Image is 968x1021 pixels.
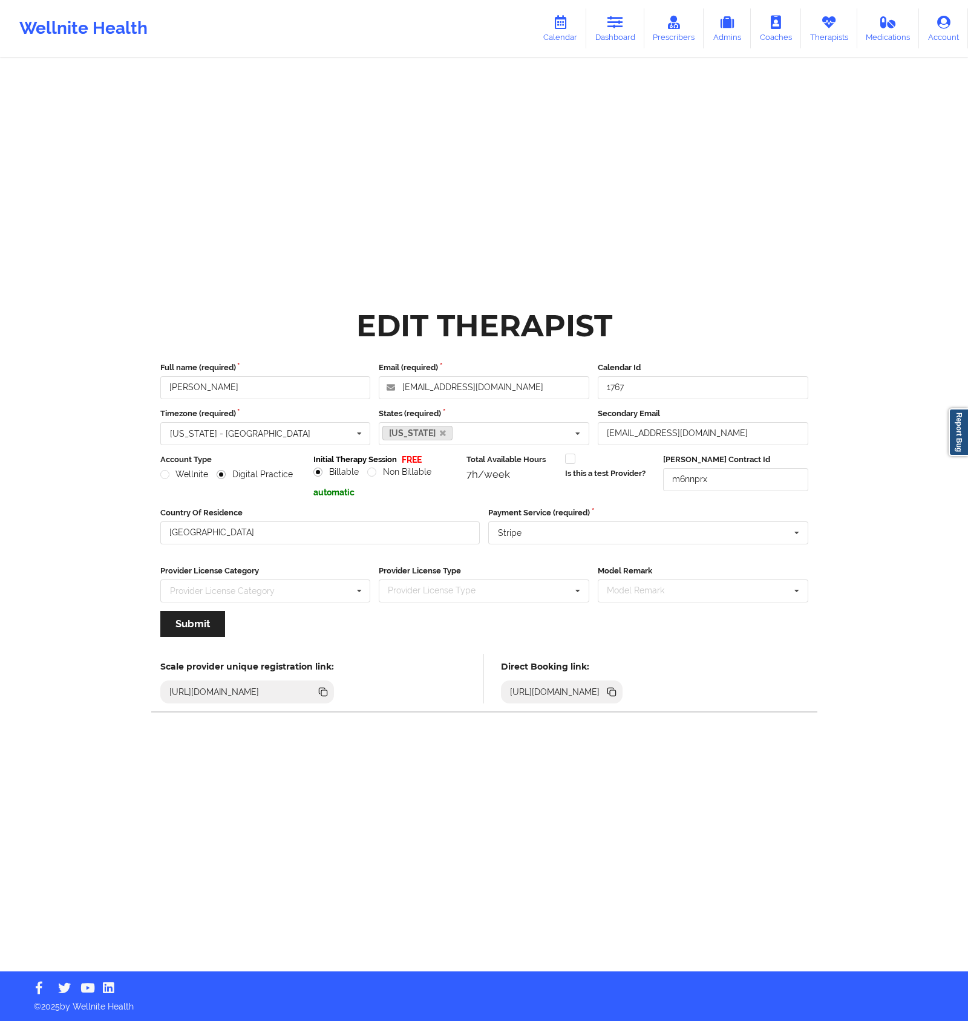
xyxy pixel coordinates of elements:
div: [US_STATE] - [GEOGRAPHIC_DATA] [170,429,310,438]
label: Full name (required) [160,362,371,374]
a: Report Bug [949,408,968,456]
label: Initial Therapy Session [313,454,397,466]
a: Medications [857,8,920,48]
label: Timezone (required) [160,408,371,420]
input: Email address [379,376,589,399]
a: Therapists [801,8,857,48]
div: Model Remark [604,584,682,598]
div: [URL][DOMAIN_NAME] [165,686,264,698]
label: Total Available Hours [466,454,556,466]
a: Calendar [534,8,586,48]
button: Submit [160,611,225,637]
input: Full name [160,376,371,399]
div: [URL][DOMAIN_NAME] [505,686,605,698]
label: Provider License Category [160,565,371,577]
label: Country Of Residence [160,507,480,519]
label: Non Billable [367,467,431,477]
label: Account Type [160,454,305,466]
div: Stripe [498,529,522,537]
label: [PERSON_NAME] Contract Id [663,454,808,466]
label: Billable [313,467,359,477]
p: © 2025 by Wellnite Health [25,992,943,1013]
input: Email [598,422,808,445]
label: Calendar Id [598,362,808,374]
label: Payment Service (required) [488,507,808,519]
a: [US_STATE] [382,426,453,440]
h5: Scale provider unique registration link: [160,661,334,672]
a: Prescribers [644,8,704,48]
a: Admins [704,8,751,48]
label: Wellnite [160,469,209,480]
a: Dashboard [586,8,644,48]
label: Model Remark [598,565,808,577]
input: Calendar Id [598,376,808,399]
div: Provider License Category [170,587,275,595]
input: Deel Contract Id [663,468,808,491]
label: States (required) [379,408,589,420]
label: Email (required) [379,362,589,374]
div: 7h/week [466,468,556,480]
a: Coaches [751,8,801,48]
div: Provider License Type [385,584,493,598]
label: Secondary Email [598,408,808,420]
p: automatic [313,486,458,498]
label: Digital Practice [217,469,293,480]
p: FREE [402,454,422,466]
h5: Direct Booking link: [501,661,623,672]
label: Provider License Type [379,565,589,577]
a: Account [919,8,968,48]
div: Edit Therapist [356,307,612,345]
label: Is this a test Provider? [565,468,646,480]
